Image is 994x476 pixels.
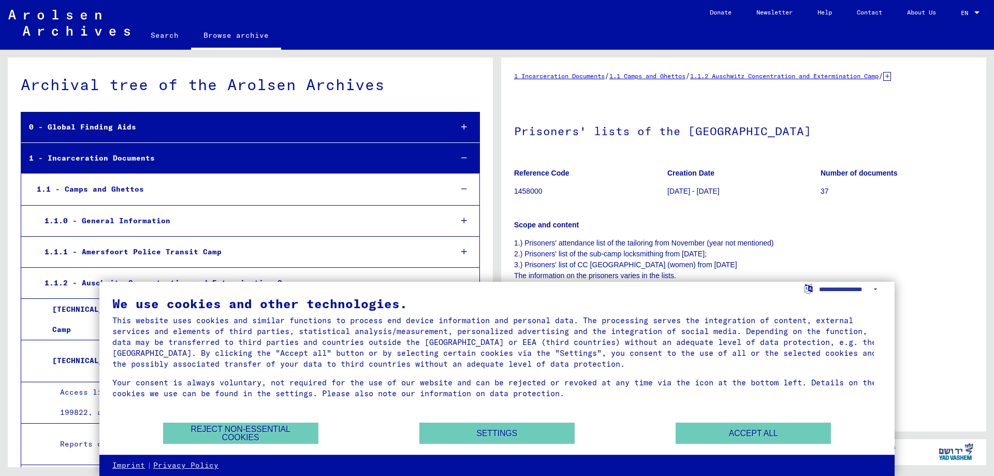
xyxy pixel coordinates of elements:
img: Arolsen_neg.svg [8,10,130,36]
div: We use cookies and other technologies. [112,297,882,310]
div: 1.1.2 - Auschwitz Concentration and Extermination Camp [37,273,444,293]
a: 1.1.2 Auschwitz Concentration and Extermination Camp [690,72,879,80]
div: 1.1 - Camps and Ghettos [29,179,444,199]
span: / [605,71,609,80]
div: 1.1.1 - Amersfoort Police Transit Camp [37,242,444,262]
span: EN [961,9,972,17]
div: [TECHNICAL_ID] - General Information on Auschwitz Concentration and Extermination Camp [45,299,443,340]
a: 1.1 Camps and Ghettos [609,72,685,80]
div: Your consent is always voluntary, not required for the use of our website and can be rejected or ... [112,377,882,399]
p: 37 [821,186,973,197]
span: / [879,71,883,80]
div: [TECHNICAL_ID] - List Material [GEOGRAPHIC_DATA] [45,351,443,371]
b: Number of documents [821,169,898,177]
div: 0 - Global Finding Aids [21,117,444,137]
div: 1.1.0 - General Information [37,211,444,231]
img: yv_logo.png [937,439,975,465]
div: 1 - Incarceration Documents [21,148,444,168]
p: 1.) Prisoners' attendance list of the tailoring from November (year not mentioned) 2.) Prisoners'... [514,238,973,303]
div: Archival tree of the Arolsen Archives [21,73,480,96]
a: 1 Incarceration Documents [514,72,605,80]
a: Privacy Policy [153,460,218,471]
a: Search [138,23,191,48]
b: Scope and content [514,221,579,229]
b: Reference Code [514,169,569,177]
span: / [685,71,690,80]
button: Accept all [676,423,831,444]
b: Creation Date [667,169,714,177]
p: 1458000 [514,186,667,197]
div: This website uses cookies and similar functions to process end device information and personal da... [112,315,882,369]
p: [DATE] - [DATE] [667,186,820,197]
a: Imprint [112,460,145,471]
a: Browse archive [191,23,281,50]
button: Settings [419,423,575,444]
h1: Prisoners' lists of the [GEOGRAPHIC_DATA] [514,107,973,153]
button: Reject non-essential cookies [163,423,318,444]
div: Access lists: number list of prisoner questionnaires "Men", prisoner number 52430-199822, and "Wo... [52,382,443,423]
